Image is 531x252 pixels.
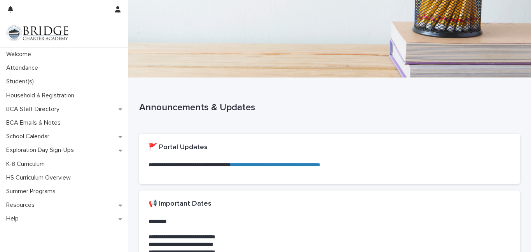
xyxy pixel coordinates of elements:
[148,143,208,152] h2: 🚩 Portal Updates
[6,25,68,41] img: V1C1m3IdTEidaUdm9Hs0
[3,119,67,127] p: BCA Emails & Notes
[3,78,40,85] p: Student(s)
[3,133,56,140] p: School Calendar
[3,92,80,99] p: Household & Registration
[3,64,44,72] p: Attendance
[3,201,41,209] p: Resources
[139,102,517,113] p: Announcements & Updates
[148,200,211,208] h2: 📢 Important Dates
[3,188,62,195] p: Summer Programs
[3,106,66,113] p: BCA Staff Directory
[3,215,25,222] p: Help
[3,160,51,168] p: K-8 Curriculum
[3,174,77,182] p: HS Curriculum Overview
[3,146,80,154] p: Exploration Day Sign-Ups
[3,51,37,58] p: Welcome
